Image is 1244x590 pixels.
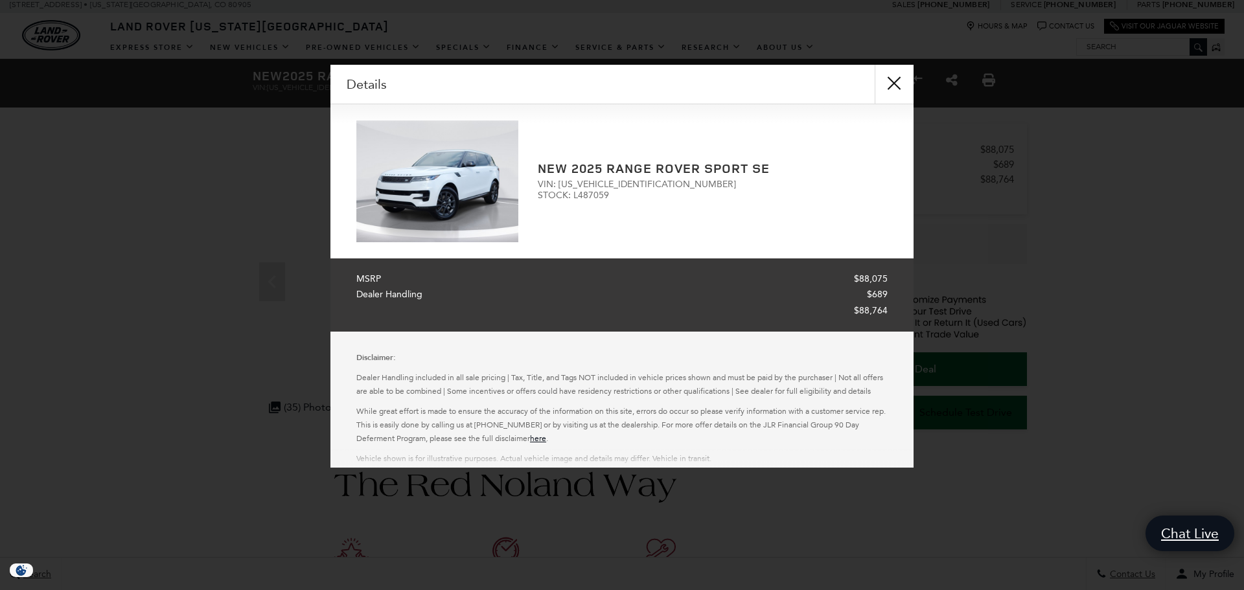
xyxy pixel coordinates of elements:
[356,452,888,466] p: Vehicle shown is for illustrative purposes. Actual vehicle image and details may differ. Vehicle ...
[1146,516,1234,551] a: Chat Live
[538,161,888,176] h2: New 2025 Range Rover Sport SE
[356,287,888,303] a: Dealer Handling $689
[356,352,396,363] strong: Disclaimer:
[538,190,888,201] span: STOCK: L487059
[356,120,518,242] img: 2025 LAND ROVER Range Rover Sport SE
[875,65,914,104] button: close
[6,563,36,577] img: Opt-Out Icon
[1155,525,1225,542] span: Chat Live
[854,303,888,319] span: $88,764
[356,271,888,288] a: MSRP $88,075
[330,65,914,104] div: Details
[6,563,36,577] section: Click to Open Cookie Consent Modal
[530,434,546,443] a: here
[854,271,888,288] span: $88,075
[356,371,888,398] p: Dealer Handling included in all sale pricing | Tax, Title, and Tags NOT included in vehicle price...
[356,405,888,446] p: While great effort is made to ensure the accuracy of the information on this site, errors do occu...
[538,179,888,190] span: VIN: [US_VEHICLE_IDENTIFICATION_NUMBER]
[356,303,888,319] a: $88,764
[356,287,429,303] span: Dealer Handling
[356,271,387,288] span: MSRP
[867,287,888,303] span: $689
